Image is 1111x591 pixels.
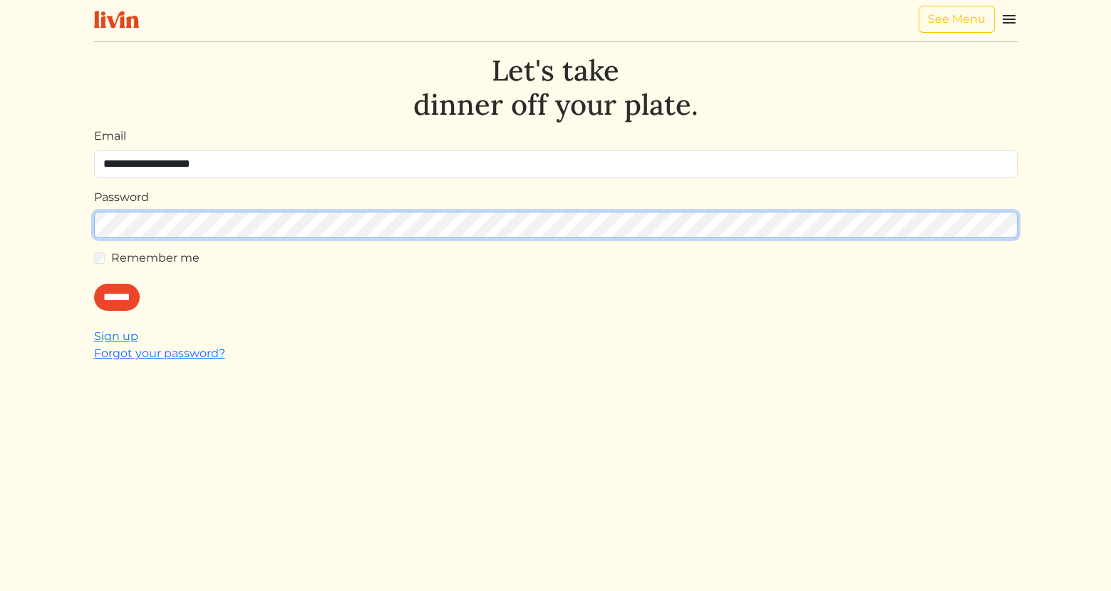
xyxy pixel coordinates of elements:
[94,53,1018,122] h1: Let's take dinner off your plate.
[94,11,139,29] img: livin-logo-a0d97d1a881af30f6274990eb6222085a2533c92bbd1e4f22c21b4f0d0e3210c.svg
[1001,11,1018,28] img: menu_hamburger-cb6d353cf0ecd9f46ceae1c99ecbeb4a00e71ca567a856bd81f57e9d8c17bb26.svg
[94,189,149,206] label: Password
[94,346,225,360] a: Forgot your password?
[94,128,126,145] label: Email
[94,329,138,343] a: Sign up
[919,6,995,33] a: See Menu
[111,250,200,267] label: Remember me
